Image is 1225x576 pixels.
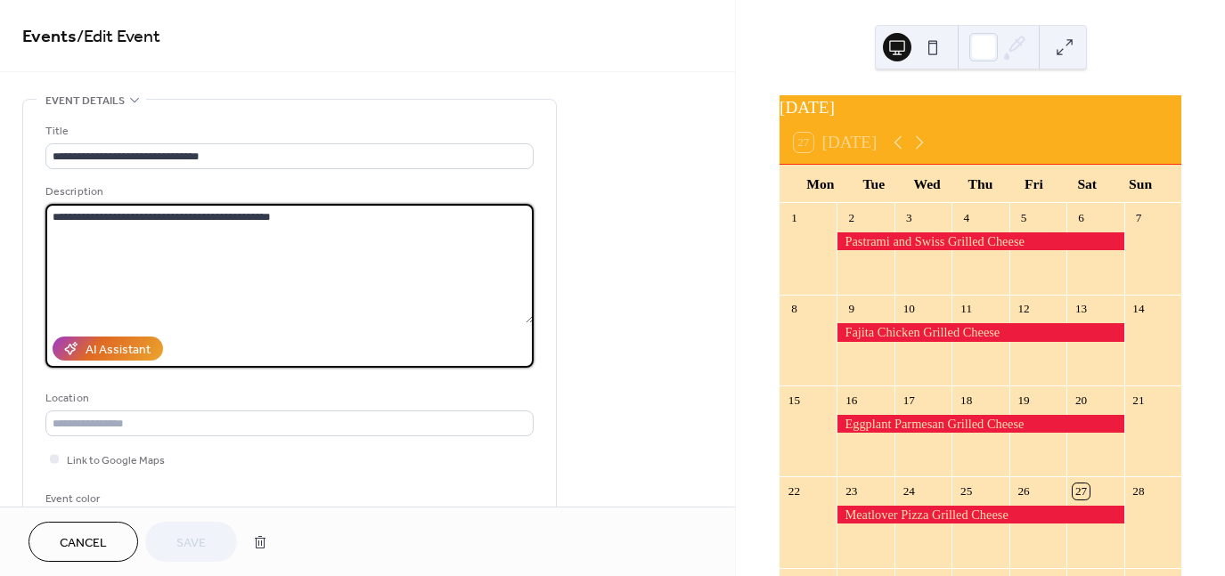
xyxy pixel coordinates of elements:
div: 6 [1073,209,1089,225]
div: 11 [958,301,974,317]
div: 10 [901,301,917,317]
div: 8 [786,301,802,317]
div: 21 [1131,392,1147,408]
div: Thu [954,165,1008,203]
div: Tue [847,165,901,203]
button: AI Assistant [53,337,163,361]
div: 7 [1131,209,1147,225]
div: Eggplant Parmesan Grilled Cheese [837,415,1123,433]
a: Events [22,20,77,54]
div: Description [45,183,530,201]
div: 1 [786,209,802,225]
div: 17 [901,392,917,408]
div: Wed [901,165,954,203]
div: 25 [958,483,974,499]
div: 26 [1016,483,1032,499]
div: 15 [786,392,802,408]
div: Location [45,389,530,408]
div: 22 [786,483,802,499]
div: Fajita Chicken Grilled Cheese [837,323,1123,341]
div: Event color [45,490,179,508]
div: 3 [901,209,917,225]
div: Sun [1114,165,1167,203]
div: Sat [1060,165,1114,203]
div: 12 [1016,301,1032,317]
span: Cancel [60,534,107,553]
div: 24 [901,483,917,499]
div: 9 [844,301,860,317]
div: 5 [1016,209,1032,225]
div: Meatlover Pizza Grilled Cheese [837,506,1123,523]
div: [DATE] [780,95,1181,121]
div: 2 [844,209,860,225]
div: 4 [958,209,974,225]
div: 14 [1131,301,1147,317]
div: Fri [1007,165,1060,203]
div: 20 [1073,392,1089,408]
span: Link to Google Maps [67,451,165,470]
div: 23 [844,483,860,499]
span: / Edit Event [77,20,160,54]
span: Event details [45,92,125,110]
div: 13 [1073,301,1089,317]
div: Pastrami and Swiss Grilled Cheese [837,232,1123,250]
div: 16 [844,392,860,408]
div: 27 [1073,483,1089,499]
div: Mon [794,165,847,203]
div: AI Assistant [86,341,151,360]
div: 28 [1131,483,1147,499]
button: Cancel [29,522,138,562]
div: Title [45,122,530,141]
div: 18 [958,392,974,408]
div: 19 [1016,392,1032,408]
